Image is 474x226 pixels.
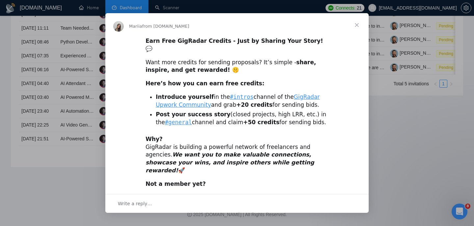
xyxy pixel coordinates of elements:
[145,135,329,175] div: GigRadar is building a powerful network of freelancers and agencies. 🚀
[145,136,163,142] b: Why?
[113,21,124,32] img: Profile image for Mariia
[145,181,206,187] b: Not a member yet?
[145,151,314,174] i: We want you to make valuable connections, showcase your wins, and inspire others while getting re...
[156,111,230,118] b: Post your success story
[243,119,279,126] b: +50 credits
[142,24,189,29] span: from [DOMAIN_NAME]
[230,94,254,100] a: #intros
[145,59,329,74] div: Want more credits for sending proposals? It’s simple -
[156,94,214,100] b: Introduce yourself
[145,38,323,44] b: Earn Free GigRadar Credits - Just by Sharing Your Story!
[145,80,264,87] b: Here’s how you can earn free credits:
[145,180,329,196] div: Join our Slack community now 👉
[239,188,300,195] a: Join Slack Community
[105,194,369,213] div: Open conversation and reply
[345,13,369,37] span: Close
[129,24,142,29] span: Mariia
[236,101,273,108] b: +20 credits
[156,94,320,108] a: GigRadar Upwork Community
[156,111,329,127] li: (closed projects, high LRR, etc.) in the channel and claim for sending bids.
[145,37,329,53] div: 💬
[165,119,192,126] a: #general
[156,93,329,109] li: in the channel of the and grab for sending bids.
[118,199,152,208] span: Write a reply…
